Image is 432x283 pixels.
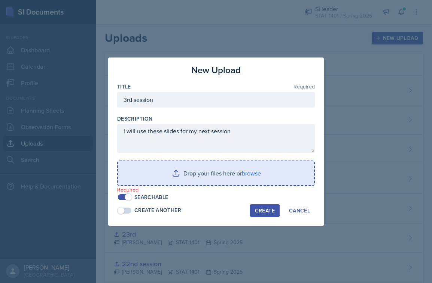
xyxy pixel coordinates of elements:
[117,83,131,90] label: Title
[117,92,315,108] input: Enter title
[134,206,181,214] div: Create Another
[250,204,280,217] button: Create
[255,208,275,214] div: Create
[284,204,315,217] button: Cancel
[191,63,241,77] h3: New Upload
[134,193,168,201] div: Searchable
[117,186,315,193] p: Required
[293,84,315,89] span: Required
[289,208,310,214] div: Cancel
[117,115,153,122] label: Description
